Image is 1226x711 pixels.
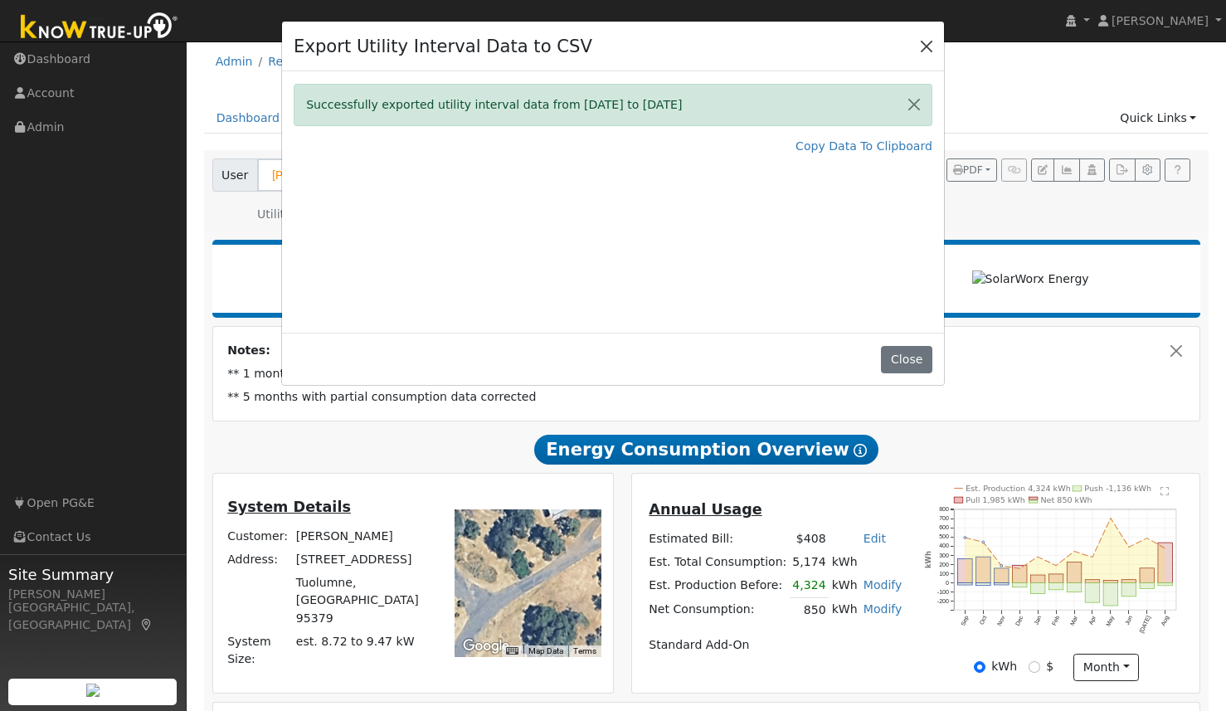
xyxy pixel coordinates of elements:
button: Close [897,85,932,125]
a: Copy Data To Clipboard [795,138,932,155]
h4: Export Utility Interval Data to CSV [294,33,592,60]
button: Close [915,34,938,57]
div: Successfully exported utility interval data from [DATE] to [DATE] [294,84,932,126]
button: Close [881,346,932,374]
